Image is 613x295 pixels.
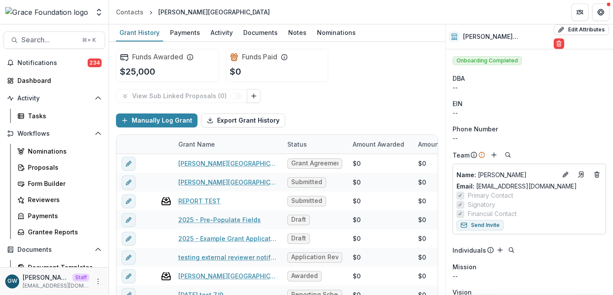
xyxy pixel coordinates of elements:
[291,272,318,280] span: Awarded
[14,160,105,175] a: Proposals
[418,271,426,281] div: $0
[80,35,98,45] div: ⌘ + K
[112,6,147,18] a: Contacts
[116,26,163,39] div: Grant History
[72,274,89,281] p: Staff
[453,83,606,92] div: --
[353,159,361,168] div: $0
[23,282,89,290] p: [EMAIL_ADDRESS][DOMAIN_NAME]
[413,135,478,154] div: Amount Paid
[122,232,136,246] button: edit
[207,26,236,39] div: Activity
[178,215,261,224] a: 2025 - Pre-Populate Fields
[14,109,105,123] a: Tasks
[592,3,610,21] button: Get Help
[116,89,247,103] button: View Sub Linked Proposals (0)
[574,168,588,182] a: Go to contact
[418,196,426,206] div: $0
[14,209,105,223] a: Payments
[3,56,105,70] button: Notifications234
[453,271,606,281] p: --
[17,59,88,67] span: Notifications
[285,24,310,41] a: Notes
[453,262,477,271] span: Mission
[28,263,98,272] div: Document Templates
[88,58,102,67] span: 234
[554,24,609,35] button: Edit Attributes
[28,147,98,156] div: Nominations
[178,196,221,206] a: REPORT TEST
[5,7,88,17] img: Grace Foundation logo
[230,65,241,78] p: $0
[592,169,602,180] button: Deletes
[207,24,236,41] a: Activity
[3,243,105,257] button: Open Documents
[7,278,17,284] div: Grace Willig
[120,65,155,78] p: $25,000
[291,216,306,223] span: Draft
[178,178,277,187] a: [PERSON_NAME][GEOGRAPHIC_DATA] - 2025 - Grace's Test Grant Application
[468,209,517,218] span: Financial Contact
[242,53,277,61] h2: Funds Paid
[456,171,476,178] span: Name :
[291,235,306,242] span: Draft
[456,170,557,179] a: Name: [PERSON_NAME]
[282,135,347,154] div: Status
[132,93,230,100] p: View Sub Linked Proposals ( 0 )
[453,56,522,65] span: Onboarding Completed
[17,95,91,102] span: Activity
[453,99,463,108] p: EIN
[418,140,456,149] p: Amount Paid
[560,169,571,180] button: Edit
[14,192,105,207] a: Reviewers
[178,253,277,262] a: testing external reviewer notification email
[347,135,413,154] div: Amount Awarded
[3,127,105,141] button: Open Workflows
[353,215,361,224] div: $0
[173,135,282,154] div: Grant Name
[93,3,105,21] button: Open entity switcher
[313,26,359,39] div: Nominations
[313,24,359,41] a: Nominations
[21,36,77,44] span: Search...
[14,144,105,158] a: Nominations
[28,227,98,237] div: Grantee Reports
[456,220,504,230] button: Send Invite
[167,26,204,39] div: Payments
[418,178,426,187] div: $0
[291,178,322,186] span: Submitted
[453,151,470,160] p: Team
[291,160,338,167] span: Grant Agreement
[418,234,426,243] div: $0
[116,7,143,17] div: Contacts
[463,33,551,41] h2: [PERSON_NAME][GEOGRAPHIC_DATA]
[28,179,98,188] div: Form Builder
[122,213,136,227] button: edit
[122,250,136,264] button: edit
[28,111,98,120] div: Tasks
[506,245,517,255] button: Search
[456,182,474,190] span: Email:
[178,159,277,168] a: [PERSON_NAME][GEOGRAPHIC_DATA] - 2025 - Grace's Test Grant Application
[453,74,465,83] span: DBA
[418,159,426,168] div: $0
[93,276,103,287] button: More
[453,124,498,134] span: Phone Number
[122,269,136,283] button: edit
[28,211,98,220] div: Payments
[489,150,499,160] button: Add
[353,196,361,206] div: $0
[456,182,577,191] a: Email: [EMAIL_ADDRESS][DOMAIN_NAME]
[353,253,361,262] div: $0
[201,113,285,127] button: Export Grant History
[247,89,261,103] button: Link Grants
[240,26,281,39] div: Documents
[122,175,136,189] button: edit
[112,6,273,18] nav: breadcrumb
[353,178,361,187] div: $0
[468,200,495,209] span: Signatory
